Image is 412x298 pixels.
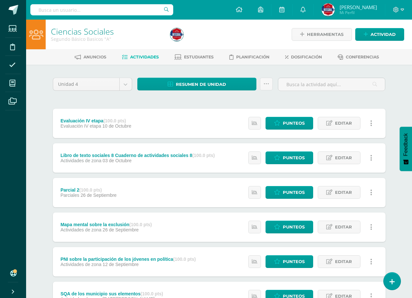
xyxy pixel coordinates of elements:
[170,28,183,41] img: 9479b67508c872087c746233754dda3e.png
[371,28,396,40] span: Actividad
[355,28,404,41] a: Actividad
[60,187,116,193] div: Parcial 2
[266,151,313,164] a: Punteos
[60,158,101,163] span: Actividades de zona
[173,257,196,262] strong: (100.0 pts)
[53,78,132,90] a: Unidad 4
[184,55,214,59] span: Estudiantes
[266,221,313,233] a: Punteos
[60,118,131,123] div: Evaluación IV etapa
[340,10,377,15] span: Mi Perfil
[137,78,257,90] a: Resumen de unidad
[403,133,409,156] span: Feedback
[102,123,131,129] span: 10 de Octubre
[122,52,159,62] a: Actividades
[335,186,352,198] span: Editar
[60,227,101,232] span: Actividades de zona
[51,26,114,37] a: Ciencias Sociales
[51,27,162,36] h1: Ciencias Sociales
[335,117,352,129] span: Editar
[79,187,102,193] strong: (100.0 pts)
[176,78,226,90] span: Resumen de unidad
[60,153,215,158] div: Libro de texto sociales 8 Cuaderno de actividades sociales 8
[51,36,162,42] div: Segundo Básico Basicos 'A'
[84,55,106,59] span: Anuncios
[283,152,305,164] span: Punteos
[285,52,322,62] a: Dosificación
[229,52,269,62] a: Planificación
[60,123,101,129] span: Evaluación IV etapa
[75,52,106,62] a: Anuncios
[322,3,335,16] img: 9479b67508c872087c746233754dda3e.png
[278,78,385,91] input: Busca la actividad aquí...
[60,222,152,227] div: Mapa mental sobre la exclusión
[283,186,305,198] span: Punteos
[60,291,163,296] div: SQA de los municipio sus elementos
[60,262,101,267] span: Actividades de zona
[103,158,132,163] span: 03 de Octubre
[30,4,173,15] input: Busca un usuario...
[340,4,377,10] span: [PERSON_NAME]
[283,256,305,268] span: Punteos
[175,52,214,62] a: Estudiantes
[335,256,352,268] span: Editar
[266,117,313,130] a: Punteos
[335,152,352,164] span: Editar
[103,262,139,267] span: 12 de Septiembre
[346,55,379,59] span: Conferencias
[283,221,305,233] span: Punteos
[141,291,163,296] strong: (100.0 pts)
[307,28,343,40] span: Herramientas
[81,193,117,198] span: 26 de Septiembre
[192,153,215,158] strong: (100.0 pts)
[130,55,159,59] span: Actividades
[236,55,269,59] span: Planificación
[335,221,352,233] span: Editar
[60,193,79,198] span: Parciales
[291,55,322,59] span: Dosificación
[103,118,126,123] strong: (100.0 pts)
[266,255,313,268] a: Punteos
[60,257,196,262] div: PNI sobre la participación de los jóvenes en política
[338,52,379,62] a: Conferencias
[266,186,313,199] a: Punteos
[283,117,305,129] span: Punteos
[103,227,139,232] span: 26 de Septiembre
[58,78,114,90] span: Unidad 4
[292,28,352,41] a: Herramientas
[129,222,152,227] strong: (100.0 pts)
[400,127,412,171] button: Feedback - Mostrar encuesta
